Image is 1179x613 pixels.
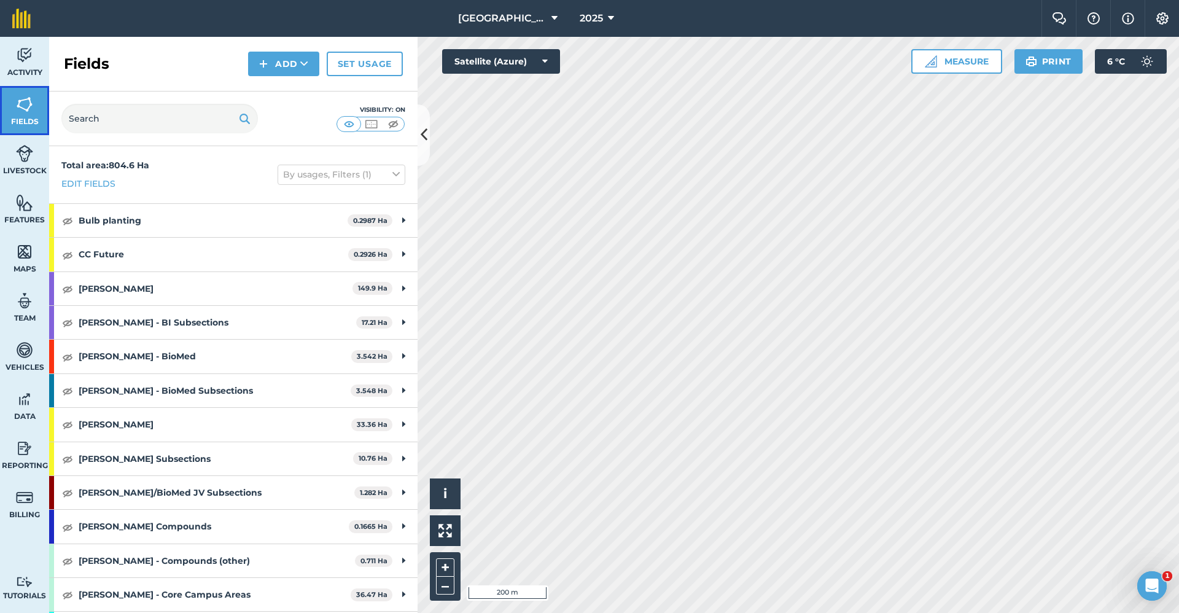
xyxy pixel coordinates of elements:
[354,522,387,531] strong: 0.1665 Ha
[62,417,73,432] img: svg+xml;base64,PHN2ZyB4bWxucz0iaHR0cDovL3d3dy53My5vcmcvMjAwMC9zdmciIHdpZHRoPSIxOCIgaGVpZ2h0PSIyNC...
[1162,571,1172,581] span: 1
[62,281,73,296] img: svg+xml;base64,PHN2ZyB4bWxucz0iaHR0cDovL3d3dy53My5vcmcvMjAwMC9zdmciIHdpZHRoPSIxOCIgaGVpZ2h0PSIyNC...
[62,383,73,398] img: svg+xml;base64,PHN2ZyB4bWxucz0iaHR0cDovL3d3dy53My5vcmcvMjAwMC9zdmciIHdpZHRoPSIxOCIgaGVpZ2h0PSIyNC...
[1014,49,1083,74] button: Print
[79,306,356,339] strong: [PERSON_NAME] - BI Subsections
[49,510,418,543] div: [PERSON_NAME] Compounds0.1665 Ha
[357,420,387,429] strong: 33.36 Ha
[16,193,33,212] img: svg+xml;base64,PHN2ZyB4bWxucz0iaHR0cDovL3d3dy53My5vcmcvMjAwMC9zdmciIHdpZHRoPSI1NiIgaGVpZ2h0PSI2MC...
[438,524,452,537] img: Four arrows, one pointing top left, one top right, one bottom right and the last bottom left
[386,118,401,130] img: svg+xml;base64,PHN2ZyB4bWxucz0iaHR0cDovL3d3dy53My5vcmcvMjAwMC9zdmciIHdpZHRoPSI1MCIgaGVpZ2h0PSI0MC...
[327,52,403,76] a: Set usage
[16,390,33,408] img: svg+xml;base64,PD94bWwgdmVyc2lvbj0iMS4wIiBlbmNvZGluZz0idXRmLTgiPz4KPCEtLSBHZW5lcmF0b3I6IEFkb2JlIE...
[1095,49,1167,74] button: 6 °C
[248,52,319,76] button: Add
[458,11,547,26] span: [GEOGRAPHIC_DATA] (Gardens)
[49,476,418,509] div: [PERSON_NAME]/BioMed JV Subsections1.282 Ha
[1137,571,1167,601] iframe: Intercom live chat
[337,105,405,115] div: Visibility: On
[61,177,115,190] a: Edit fields
[79,238,348,271] strong: CC Future
[1122,11,1134,26] img: svg+xml;base64,PHN2ZyB4bWxucz0iaHR0cDovL3d3dy53My5vcmcvMjAwMC9zdmciIHdpZHRoPSIxNyIgaGVpZ2h0PSIxNy...
[580,11,603,26] span: 2025
[239,111,251,126] img: svg+xml;base64,PHN2ZyB4bWxucz0iaHR0cDovL3d3dy53My5vcmcvMjAwMC9zdmciIHdpZHRoPSIxOSIgaGVpZ2h0PSIyNC...
[16,144,33,163] img: svg+xml;base64,PD94bWwgdmVyc2lvbj0iMS4wIiBlbmNvZGluZz0idXRmLTgiPz4KPCEtLSBHZW5lcmF0b3I6IEFkb2JlIE...
[79,476,354,509] strong: [PERSON_NAME]/BioMed JV Subsections
[62,485,73,500] img: svg+xml;base64,PHN2ZyB4bWxucz0iaHR0cDovL3d3dy53My5vcmcvMjAwMC9zdmciIHdpZHRoPSIxOCIgaGVpZ2h0PSIyNC...
[436,577,454,595] button: –
[16,243,33,261] img: svg+xml;base64,PHN2ZyB4bWxucz0iaHR0cDovL3d3dy53My5vcmcvMjAwMC9zdmciIHdpZHRoPSI1NiIgaGVpZ2h0PSI2MC...
[79,578,351,611] strong: [PERSON_NAME] - Core Campus Areas
[16,292,33,310] img: svg+xml;base64,PD94bWwgdmVyc2lvbj0iMS4wIiBlbmNvZGluZz0idXRmLTgiPz4KPCEtLSBHZW5lcmF0b3I6IEFkb2JlIE...
[49,340,418,373] div: [PERSON_NAME] - BioMed3.542 Ha
[1155,12,1170,25] img: A cog icon
[1025,54,1037,69] img: svg+xml;base64,PHN2ZyB4bWxucz0iaHR0cDovL3d3dy53My5vcmcvMjAwMC9zdmciIHdpZHRoPSIxOSIgaGVpZ2h0PSIyNC...
[62,248,73,262] img: svg+xml;base64,PHN2ZyB4bWxucz0iaHR0cDovL3d3dy53My5vcmcvMjAwMC9zdmciIHdpZHRoPSIxOCIgaGVpZ2h0PSIyNC...
[1052,12,1067,25] img: Two speech bubbles overlapping with the left bubble in the forefront
[360,556,387,565] strong: 0.711 Ha
[12,9,31,28] img: fieldmargin Logo
[364,118,379,130] img: svg+xml;base64,PHN2ZyB4bWxucz0iaHR0cDovL3d3dy53My5vcmcvMjAwMC9zdmciIHdpZHRoPSI1MCIgaGVpZ2h0PSI0MC...
[61,160,149,171] strong: Total area : 804.6 Ha
[360,488,387,497] strong: 1.282 Ha
[79,544,355,577] strong: [PERSON_NAME] - Compounds (other)
[16,341,33,359] img: svg+xml;base64,PD94bWwgdmVyc2lvbj0iMS4wIiBlbmNvZGluZz0idXRmLTgiPz4KPCEtLSBHZW5lcmF0b3I6IEFkb2JlIE...
[62,520,73,534] img: svg+xml;base64,PHN2ZyB4bWxucz0iaHR0cDovL3d3dy53My5vcmcvMjAwMC9zdmciIHdpZHRoPSIxOCIgaGVpZ2h0PSIyNC...
[356,590,387,599] strong: 36.47 Ha
[79,340,351,373] strong: [PERSON_NAME] - BioMed
[79,510,349,543] strong: [PERSON_NAME] Compounds
[62,349,73,364] img: svg+xml;base64,PHN2ZyB4bWxucz0iaHR0cDovL3d3dy53My5vcmcvMjAwMC9zdmciIHdpZHRoPSIxOCIgaGVpZ2h0PSIyNC...
[353,216,387,225] strong: 0.2987 Ha
[430,478,461,509] button: i
[49,544,418,577] div: [PERSON_NAME] - Compounds (other)0.711 Ha
[442,49,560,74] button: Satellite (Azure)
[49,204,418,237] div: Bulb planting0.2987 Ha
[1135,49,1159,74] img: svg+xml;base64,PD94bWwgdmVyc2lvbj0iMS4wIiBlbmNvZGluZz0idXRmLTgiPz4KPCEtLSBHZW5lcmF0b3I6IEFkb2JlIE...
[436,558,454,577] button: +
[357,352,387,361] strong: 3.542 Ha
[79,442,353,475] strong: [PERSON_NAME] Subsections
[79,374,351,407] strong: [PERSON_NAME] - BioMed Subsections
[358,284,387,292] strong: 149.9 Ha
[925,55,937,68] img: Ruler icon
[259,57,268,71] img: svg+xml;base64,PHN2ZyB4bWxucz0iaHR0cDovL3d3dy53My5vcmcvMjAwMC9zdmciIHdpZHRoPSIxNCIgaGVpZ2h0PSIyNC...
[79,408,351,441] strong: [PERSON_NAME]
[1086,12,1101,25] img: A question mark icon
[79,204,348,237] strong: Bulb planting
[49,306,418,339] div: [PERSON_NAME] - BI Subsections17.21 Ha
[16,576,33,588] img: svg+xml;base64,PD94bWwgdmVyc2lvbj0iMS4wIiBlbmNvZGluZz0idXRmLTgiPz4KPCEtLSBHZW5lcmF0b3I6IEFkb2JlIE...
[62,553,73,568] img: svg+xml;base64,PHN2ZyB4bWxucz0iaHR0cDovL3d3dy53My5vcmcvMjAwMC9zdmciIHdpZHRoPSIxOCIgaGVpZ2h0PSIyNC...
[911,49,1002,74] button: Measure
[16,439,33,458] img: svg+xml;base64,PD94bWwgdmVyc2lvbj0iMS4wIiBlbmNvZGluZz0idXRmLTgiPz4KPCEtLSBHZW5lcmF0b3I6IEFkb2JlIE...
[49,272,418,305] div: [PERSON_NAME]149.9 Ha
[359,454,387,463] strong: 10.76 Ha
[356,386,387,395] strong: 3.548 Ha
[62,213,73,228] img: svg+xml;base64,PHN2ZyB4bWxucz0iaHR0cDovL3d3dy53My5vcmcvMjAwMC9zdmciIHdpZHRoPSIxOCIgaGVpZ2h0PSIyNC...
[61,104,258,133] input: Search
[62,587,73,602] img: svg+xml;base64,PHN2ZyB4bWxucz0iaHR0cDovL3d3dy53My5vcmcvMjAwMC9zdmciIHdpZHRoPSIxOCIgaGVpZ2h0PSIyNC...
[49,442,418,475] div: [PERSON_NAME] Subsections10.76 Ha
[49,238,418,271] div: CC Future0.2926 Ha
[278,165,405,184] button: By usages, Filters (1)
[16,488,33,507] img: svg+xml;base64,PD94bWwgdmVyc2lvbj0iMS4wIiBlbmNvZGluZz0idXRmLTgiPz4KPCEtLSBHZW5lcmF0b3I6IEFkb2JlIE...
[16,46,33,64] img: svg+xml;base64,PD94bWwgdmVyc2lvbj0iMS4wIiBlbmNvZGluZz0idXRmLTgiPz4KPCEtLSBHZW5lcmF0b3I6IEFkb2JlIE...
[49,374,418,407] div: [PERSON_NAME] - BioMed Subsections3.548 Ha
[79,272,352,305] strong: [PERSON_NAME]
[49,578,418,611] div: [PERSON_NAME] - Core Campus Areas36.47 Ha
[16,95,33,114] img: svg+xml;base64,PHN2ZyB4bWxucz0iaHR0cDovL3d3dy53My5vcmcvMjAwMC9zdmciIHdpZHRoPSI1NiIgaGVpZ2h0PSI2MC...
[1107,49,1125,74] span: 6 ° C
[62,315,73,330] img: svg+xml;base64,PHN2ZyB4bWxucz0iaHR0cDovL3d3dy53My5vcmcvMjAwMC9zdmciIHdpZHRoPSIxOCIgaGVpZ2h0PSIyNC...
[341,118,357,130] img: svg+xml;base64,PHN2ZyB4bWxucz0iaHR0cDovL3d3dy53My5vcmcvMjAwMC9zdmciIHdpZHRoPSI1MCIgaGVpZ2h0PSI0MC...
[354,250,387,259] strong: 0.2926 Ha
[64,54,109,74] h2: Fields
[49,408,418,441] div: [PERSON_NAME]33.36 Ha
[62,451,73,466] img: svg+xml;base64,PHN2ZyB4bWxucz0iaHR0cDovL3d3dy53My5vcmcvMjAwMC9zdmciIHdpZHRoPSIxOCIgaGVpZ2h0PSIyNC...
[443,486,447,501] span: i
[362,318,387,327] strong: 17.21 Ha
